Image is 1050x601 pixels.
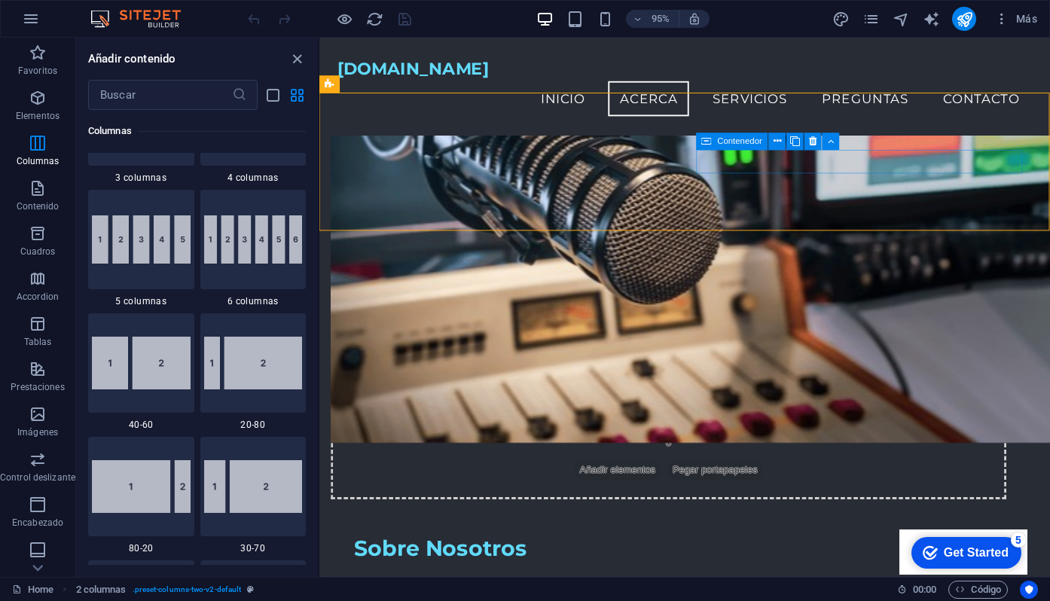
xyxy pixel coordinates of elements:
[200,419,306,431] span: 20-80
[200,437,306,554] div: 30-70
[952,7,976,31] button: publish
[18,65,57,77] p: Favoritos
[366,444,468,465] span: Pegar portapapeles
[200,542,306,554] span: 30-70
[17,200,60,212] p: Contenido
[88,437,194,554] div: 80-20
[88,542,194,554] span: 80-20
[92,337,190,389] img: 40-60.svg
[92,215,190,264] img: 5columns.svg
[832,11,850,28] i: Diseño (Ctrl+Alt+Y)
[913,581,936,599] span: 00 00
[88,419,194,431] span: 40-60
[88,50,176,68] h6: Añadir contenido
[897,581,937,599] h6: Tiempo de la sesión
[87,10,200,28] img: Editor Logo
[200,313,306,431] div: 20-80
[17,155,60,167] p: Columnas
[88,80,232,110] input: Buscar
[88,190,194,307] div: 5 columnas
[688,12,701,26] i: Al redimensionar, ajustar el nivel de zoom automáticamente para ajustarse al dispositivo elegido.
[200,172,306,184] span: 4 columnas
[17,426,58,438] p: Imágenes
[862,11,880,28] i: Páginas (Ctrl+Alt+S)
[994,11,1037,26] span: Más
[892,10,910,28] button: navigator
[988,7,1043,31] button: Más
[88,313,194,431] div: 40-60
[268,444,360,465] span: Añadir elementos
[247,585,254,593] i: Este elemento es un preajuste personalizable
[20,246,56,258] p: Cuadros
[948,581,1008,599] button: Código
[17,291,59,303] p: Accordion
[264,86,282,104] button: list-view
[955,581,1001,599] span: Código
[16,110,60,122] p: Elementos
[12,379,723,486] a: Suelta el contenido aquíoAñadir elementosPegar portapapeles
[200,190,306,307] div: 6 columnas
[626,10,679,28] button: 95%
[649,10,673,28] h6: 95%
[922,10,940,28] button: text_generator
[133,581,242,599] span: . preset-columns-two-v2-default
[718,137,763,145] span: Contenedor
[288,50,306,68] button: close panel
[76,581,127,599] span: Haz clic para seleccionar y doble clic para editar
[366,11,383,28] i: Volver a cargar página
[365,10,383,28] button: reload
[204,215,302,264] img: 6columns.svg
[1020,581,1038,599] button: Usercentrics
[12,379,723,486] div: Suelta el contenido aquí
[862,10,880,28] button: pages
[12,517,63,529] p: Encabezado
[832,10,850,28] button: design
[12,8,122,39] div: Get Started 5 items remaining, 0% complete
[204,460,302,513] img: 30-70.svg
[11,381,64,393] p: Prestaciones
[335,10,353,28] button: Haz clic para salir del modo de previsualización y seguir editando
[92,460,190,513] img: 80-20.svg
[24,336,52,348] p: Tablas
[893,11,910,28] i: Navegador
[88,122,306,140] h6: Columnas
[204,337,302,389] img: 20-80.svg
[76,581,255,599] nav: breadcrumb
[956,11,973,28] i: Publicar
[200,295,306,307] span: 6 columnas
[44,17,109,30] div: Get Started
[12,581,53,599] a: Haz clic para cancelar la selección y doble clic para abrir páginas
[88,295,194,307] span: 5 columnas
[288,86,306,104] button: grid-view
[923,11,940,28] i: AI Writer
[923,584,926,595] span: :
[111,3,127,18] div: 5
[88,172,194,184] span: 3 columnas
